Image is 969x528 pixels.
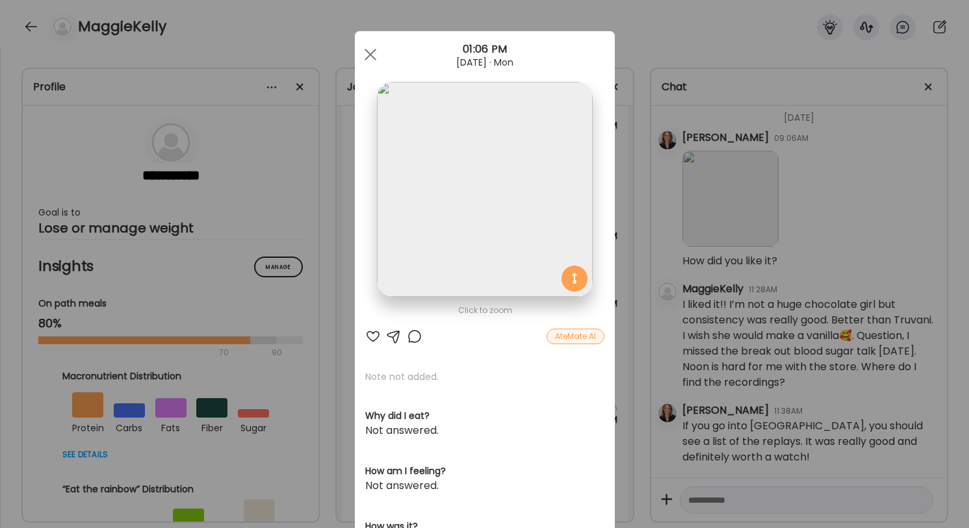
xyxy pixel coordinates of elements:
[365,464,604,478] h3: How am I feeling?
[365,370,604,383] p: Note not added.
[365,409,604,423] h3: Why did I eat?
[365,423,604,438] div: Not answered.
[377,82,592,297] img: images%2FnR0t7EISuYYMJDOB54ce2c9HOZI3%2Fac1nuGT1VBZNgJhJGYSA%2FeJoNi2KFRHMHkCnxu2nu_1080
[355,42,615,57] div: 01:06 PM
[365,303,604,318] div: Click to zoom
[547,329,604,344] div: AteMate AI
[365,478,604,494] div: Not answered.
[355,57,615,68] div: [DATE] · Mon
